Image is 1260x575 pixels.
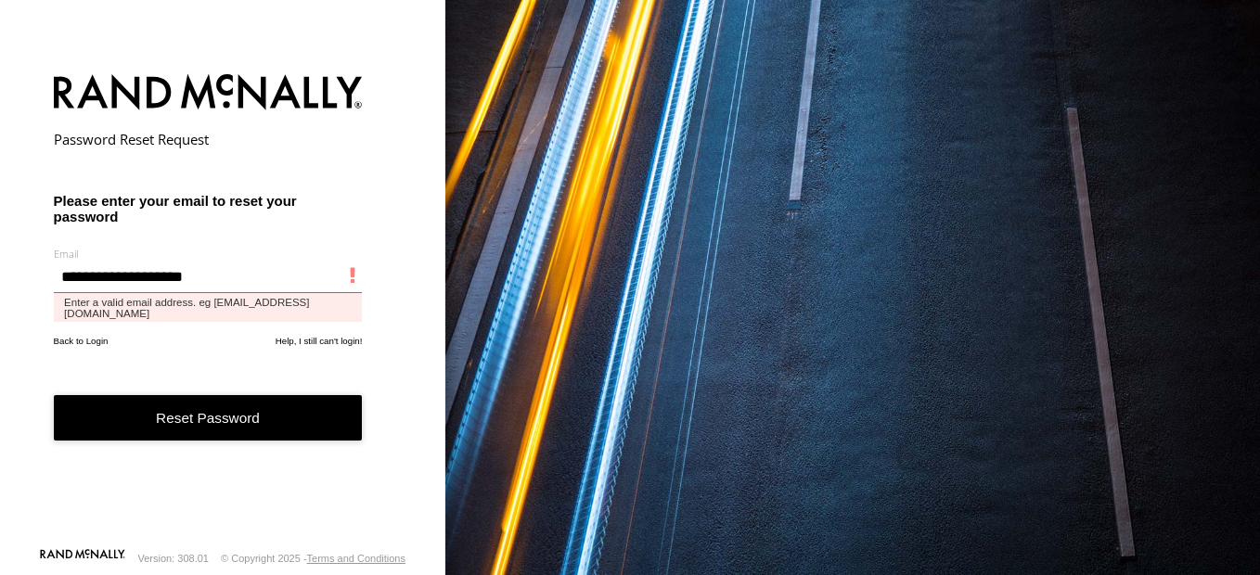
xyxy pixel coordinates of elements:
label: Email [54,247,363,261]
a: Help, I still can't login! [276,336,363,346]
div: Version: 308.01 [138,553,209,564]
div: © Copyright 2025 - [221,553,405,564]
h3: Please enter your email to reset your password [54,193,363,224]
a: Visit our Website [40,549,125,568]
a: Terms and Conditions [307,553,405,564]
img: Rand McNally [54,70,363,118]
label: Enter a valid email address. eg [EMAIL_ADDRESS][DOMAIN_NAME] [54,293,363,322]
a: Back to Login [54,336,109,346]
h2: Password Reset Request [54,130,363,148]
button: Reset Password [54,395,363,441]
